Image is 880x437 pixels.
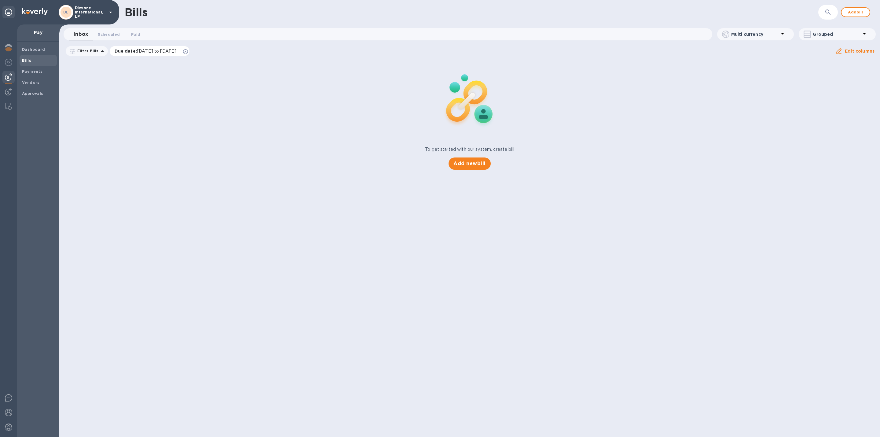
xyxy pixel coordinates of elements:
[813,31,861,37] p: Grouped
[115,48,180,54] p: Due date :
[22,58,31,63] b: Bills
[731,31,779,37] p: Multi currency
[449,157,490,170] button: Add newbill
[110,46,190,56] div: Due date:[DATE] to [DATE]
[22,80,40,85] b: Vendors
[22,69,42,74] b: Payments
[98,31,120,38] span: Scheduled
[75,6,105,19] p: Divvone International, LP
[22,91,43,96] b: Approvals
[2,6,15,18] div: Unpin categories
[5,59,12,66] img: Foreign exchange
[846,9,865,16] span: Add bill
[74,30,88,39] span: Inbox
[137,49,176,54] span: [DATE] to [DATE]
[22,8,48,15] img: Logo
[22,29,54,35] p: Pay
[75,48,99,54] p: Filter Bills
[453,160,486,167] span: Add new bill
[425,146,514,153] p: To get started with our system, create bill
[125,6,147,19] h1: Bills
[22,47,45,52] b: Dashboard
[131,31,140,38] span: Paid
[841,7,870,17] button: Addbill
[63,10,69,14] b: DL
[845,49,875,54] u: Edit columns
